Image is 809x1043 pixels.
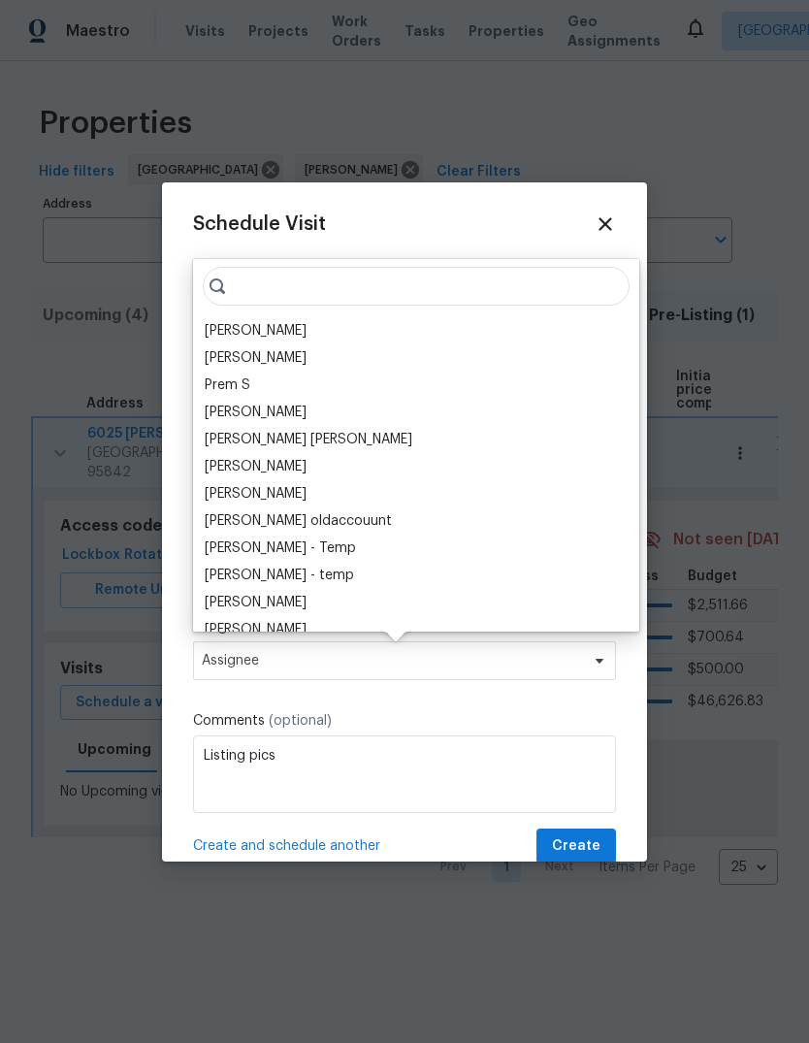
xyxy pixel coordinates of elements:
div: [PERSON_NAME] [205,484,307,504]
div: [PERSON_NAME] [205,321,307,341]
span: Create [552,834,600,859]
div: [PERSON_NAME] [205,348,307,368]
label: Home [193,258,616,277]
span: (optional) [269,714,332,728]
span: Schedule Visit [193,214,326,234]
span: Close [595,213,616,235]
div: [PERSON_NAME] - temp [205,566,354,585]
span: Assignee [202,653,582,668]
textarea: Listing pics [193,735,616,813]
div: [PERSON_NAME] [205,620,307,639]
div: [PERSON_NAME] [205,403,307,422]
div: [PERSON_NAME] [205,593,307,612]
div: [PERSON_NAME] oldaccouunt [205,511,392,531]
div: [PERSON_NAME] [PERSON_NAME] [205,430,412,449]
div: [PERSON_NAME] [205,457,307,476]
button: Create [536,829,616,864]
label: Comments [193,711,616,731]
div: [PERSON_NAME] - Temp [205,538,356,558]
div: Prem S [205,375,250,395]
span: Create and schedule another [193,836,380,856]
